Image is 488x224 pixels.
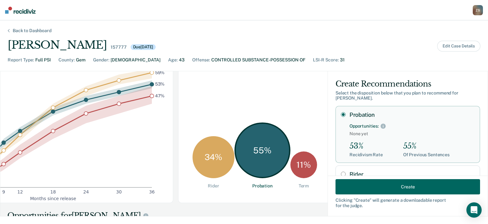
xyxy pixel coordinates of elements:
div: Back to Dashboard [5,28,59,33]
div: Age : [168,57,178,63]
div: [DEMOGRAPHIC_DATA] [111,57,160,63]
div: Probation [252,183,273,189]
span: None yet [349,131,475,136]
div: 55% [403,142,450,151]
div: CONTROLLED SUBSTANCE-POSSESSION OF [211,57,305,63]
div: Z S [473,5,483,15]
div: Rider [208,183,219,189]
div: Clicking " Create " will generate a downloadable report for the judge. [335,198,480,208]
label: Rider [349,171,475,178]
div: 53% [349,142,383,151]
div: Open Intercom Messenger [466,202,482,218]
button: Create [335,179,480,194]
img: Recidiviz [5,7,36,14]
div: Gem [76,57,85,63]
g: text [155,70,165,98]
div: Gender : [93,57,109,63]
text: 36 [149,189,155,194]
div: [PERSON_NAME] [8,38,107,52]
text: 59% [155,70,165,75]
div: LSI-R Score : [313,57,339,63]
div: Offense : [192,57,210,63]
div: Select the disposition below that you plan to recommend for [PERSON_NAME] . [335,90,480,101]
div: 34 % [193,136,234,178]
div: 157777 [111,45,126,50]
div: Full PSI [35,57,51,63]
text: 24 [83,189,89,194]
div: Recidivism Rate [349,152,383,157]
button: ZS [473,5,483,15]
text: 30 [116,189,122,194]
div: County : [58,57,75,63]
div: Opportunities for [PERSON_NAME] [7,211,321,221]
label: Probation [349,111,475,118]
button: Edit Case Details [437,41,480,52]
div: Term [299,183,309,189]
div: 43 [179,57,185,63]
div: 11 % [290,151,317,178]
text: 18 [50,189,56,194]
div: Opportunities: [349,123,379,129]
div: Create Recommendations [335,79,480,89]
text: 12 [17,189,23,194]
text: 9 [2,189,5,194]
div: Of Previous Sentences [403,152,450,157]
div: 55 % [234,122,290,178]
text: Months since release [30,196,76,201]
g: x-axis label [30,196,76,201]
div: Report Type : [8,57,34,63]
div: Due [DATE] [131,44,156,50]
text: 47% [155,94,165,99]
text: 53% [155,82,165,87]
div: 31 [340,57,345,63]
